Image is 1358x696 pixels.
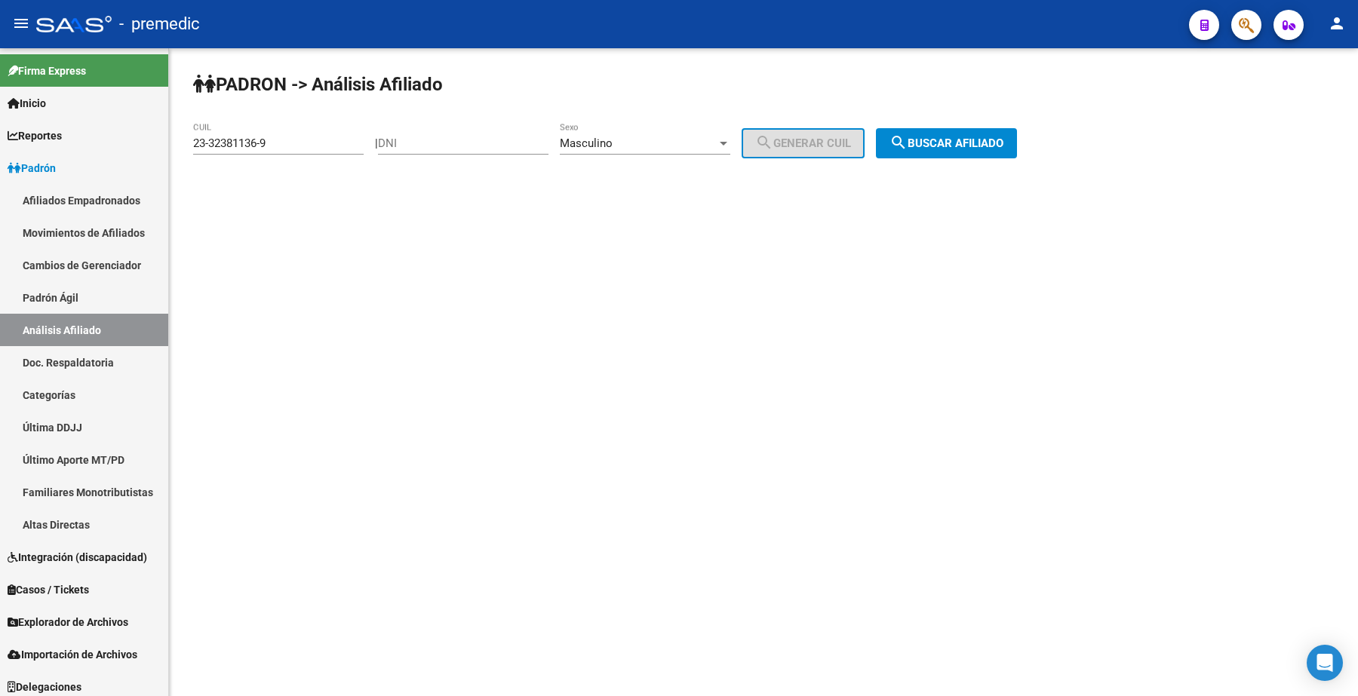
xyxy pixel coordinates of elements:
span: Reportes [8,127,62,144]
span: Importación de Archivos [8,646,137,663]
span: Buscar afiliado [889,136,1003,150]
span: Inicio [8,95,46,112]
span: - premedic [119,8,200,41]
mat-icon: menu [12,14,30,32]
button: Generar CUIL [742,128,865,158]
span: Padrón [8,160,56,176]
span: Integración (discapacidad) [8,549,147,566]
button: Buscar afiliado [876,128,1017,158]
mat-icon: search [889,133,908,152]
span: Delegaciones [8,679,81,695]
div: | [375,136,876,150]
strong: PADRON -> Análisis Afiliado [193,74,443,95]
span: Explorador de Archivos [8,614,128,630]
mat-icon: person [1328,14,1346,32]
span: Generar CUIL [755,136,851,150]
mat-icon: search [755,133,773,152]
div: Open Intercom Messenger [1307,645,1343,681]
span: Casos / Tickets [8,581,89,598]
span: Masculino [560,136,613,150]
span: Firma Express [8,63,86,79]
